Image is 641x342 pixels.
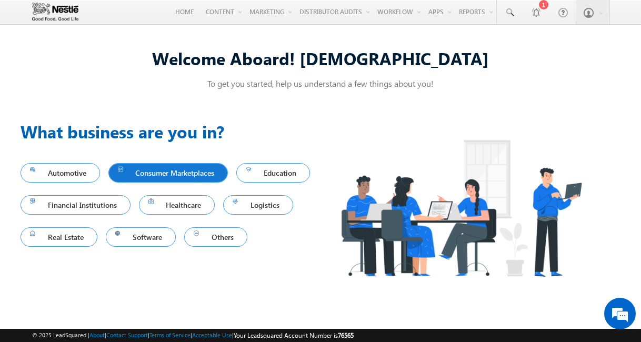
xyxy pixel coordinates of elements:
[118,166,219,180] span: Consumer Marketplaces
[89,331,105,338] a: About
[21,119,320,144] h3: What business are you in?
[18,55,44,69] img: d_60004797649_company_0_60004797649
[143,266,191,280] em: Start Chat
[234,331,354,339] span: Your Leadsquared Account Number is
[14,97,192,258] textarea: Type your message and hit 'Enter'
[173,5,198,31] div: Minimize live chat window
[192,331,232,338] a: Acceptable Use
[149,331,191,338] a: Terms of Service
[32,330,354,340] span: © 2025 LeadSquared | | | | |
[21,47,620,69] div: Welcome Aboard! [DEMOGRAPHIC_DATA]
[55,55,177,69] div: Chat with us now
[30,166,91,180] span: Automotive
[115,230,167,244] span: Software
[21,78,620,89] p: To get you started, help us understand a few things about you!
[194,230,238,244] span: Others
[30,198,121,212] span: Financial Institutions
[32,3,78,21] img: Custom Logo
[106,331,148,338] a: Contact Support
[233,198,284,212] span: Logistics
[30,230,88,244] span: Real Estate
[246,166,301,180] span: Education
[148,198,206,212] span: Healthcare
[338,331,354,339] span: 76565
[320,119,602,297] img: Industry.png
